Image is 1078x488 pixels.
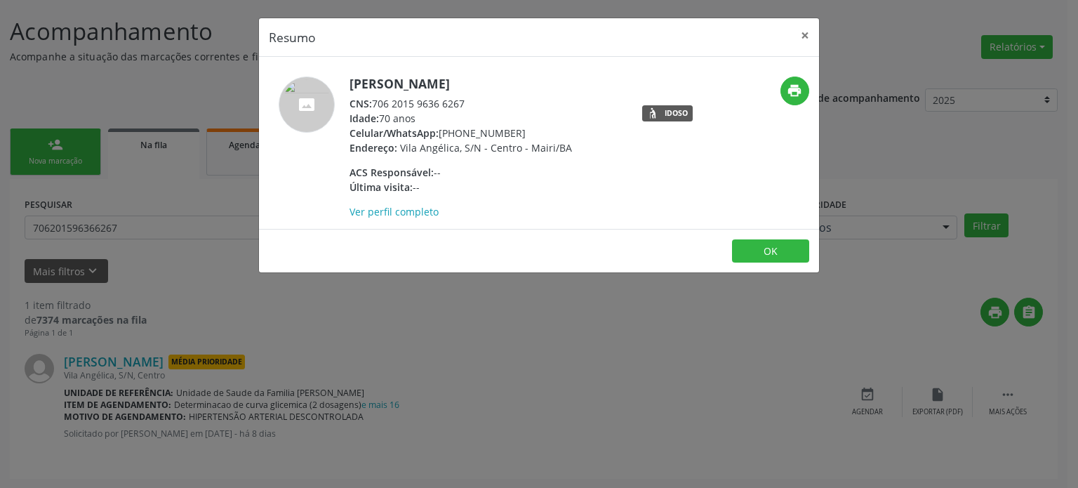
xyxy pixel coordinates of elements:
span: Idade: [350,112,379,125]
button: OK [732,239,809,263]
button: Close [791,18,819,53]
span: Vila Angélica, S/N - Centro - Mairi/BA [400,141,572,154]
a: Ver perfil completo [350,205,439,218]
div: Idoso [665,110,688,117]
span: Endereço: [350,141,397,154]
h5: [PERSON_NAME] [350,77,572,91]
span: ACS Responsável: [350,166,434,179]
span: Última visita: [350,180,413,194]
button: print [780,77,809,105]
div: 706 2015 9636 6267 [350,96,572,111]
h5: Resumo [269,28,316,46]
div: [PHONE_NUMBER] [350,126,572,140]
div: -- [350,180,572,194]
img: accompaniment [279,77,335,133]
span: Celular/WhatsApp: [350,126,439,140]
span: CNS: [350,97,372,110]
div: -- [350,165,572,180]
div: 70 anos [350,111,572,126]
i: print [787,83,802,98]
